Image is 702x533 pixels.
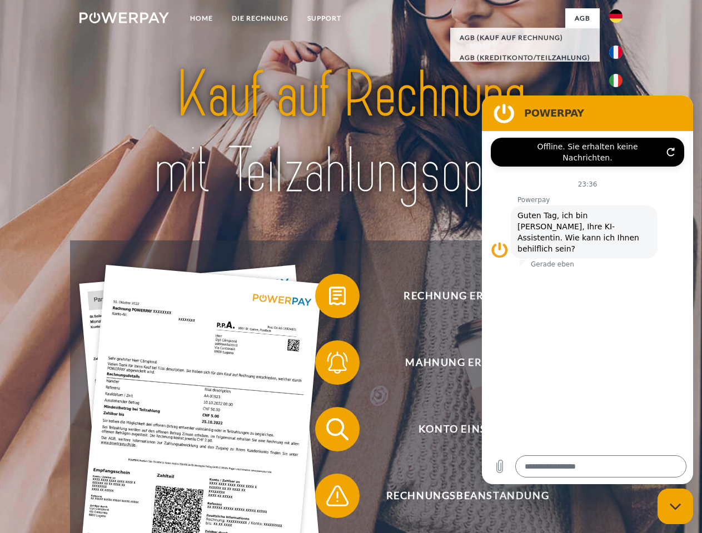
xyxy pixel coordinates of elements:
a: Home [181,8,222,28]
iframe: Messaging-Fenster [482,95,693,484]
button: Mahnung erhalten? [315,340,604,385]
span: Mahnung erhalten? [331,340,604,385]
img: qb_bill.svg [323,282,351,310]
img: qb_warning.svg [323,482,351,510]
a: DIE RECHNUNG [222,8,298,28]
span: Konto einsehen [331,407,604,451]
iframe: Schaltfläche zum Öffnen des Messaging-Fensters; Konversation läuft [658,489,693,524]
a: AGB (Kreditkonto/Teilzahlung) [450,48,600,68]
button: Rechnungsbeanstandung [315,474,604,518]
img: fr [609,46,623,59]
span: Rechnung erhalten? [331,274,604,318]
img: title-powerpay_de.svg [106,53,596,213]
a: agb [565,8,600,28]
button: Konto einsehen [315,407,604,451]
a: AGB (Kauf auf Rechnung) [450,28,600,48]
img: logo-powerpay-white.svg [79,12,169,23]
button: Rechnung erhalten? [315,274,604,318]
img: qb_search.svg [323,415,351,443]
span: Rechnungsbeanstandung [331,474,604,518]
a: SUPPORT [298,8,351,28]
img: qb_bell.svg [323,349,351,376]
img: de [609,9,623,23]
img: it [609,74,623,87]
